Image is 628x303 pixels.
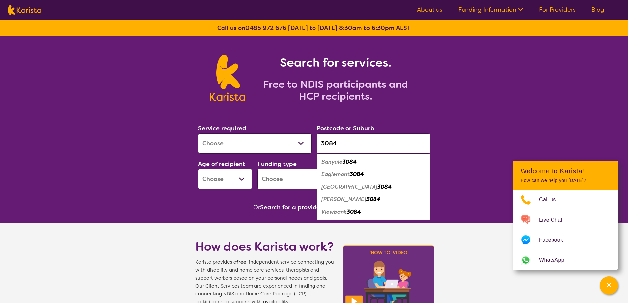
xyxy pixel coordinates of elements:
a: About us [417,6,442,14]
input: Type [317,133,430,154]
div: Heidelberg 3084 [320,181,427,193]
div: Rosanna 3084 [320,193,427,206]
label: Funding type [257,160,297,168]
em: Eaglemont [321,171,350,178]
span: Live Chat [539,215,570,225]
em: [PERSON_NAME] [321,196,366,203]
a: For Providers [539,6,576,14]
em: [GEOGRAPHIC_DATA] [321,183,377,190]
ul: Choose channel [513,190,618,270]
a: Blog [591,6,604,14]
span: Call us [539,195,564,205]
b: free [236,259,246,265]
h1: How does Karista work? [195,239,334,255]
button: Search for a provider to leave a review [260,202,375,212]
em: 3084 [366,196,380,203]
em: Banyule [321,158,343,165]
div: Viewbank 3084 [320,206,427,218]
h1: Search for services. [253,55,418,71]
a: Funding Information [458,6,523,14]
em: 3084 [343,158,357,165]
div: Channel Menu [513,161,618,270]
b: Call us on [DATE] to [DATE] 8:30am to 6:30pm AEST [217,24,411,32]
label: Postcode or Suburb [317,124,374,132]
em: 3084 [350,171,364,178]
em: 3084 [347,208,361,215]
span: Or [253,202,260,212]
span: Facebook [539,235,571,245]
span: WhatsApp [539,255,572,265]
img: Karista logo [8,5,41,15]
a: 0485 972 676 [245,24,286,32]
img: Karista logo [210,55,245,101]
a: Web link opens in a new tab. [513,250,618,270]
p: How can we help you [DATE]? [521,178,610,183]
button: Channel Menu [600,276,618,295]
div: Banyule 3084 [320,156,427,168]
h2: Free to NDIS participants and HCP recipients. [253,78,418,102]
div: Eaglemont 3084 [320,168,427,181]
em: Viewbank [321,208,347,215]
h2: Welcome to Karista! [521,167,610,175]
em: 3084 [377,183,392,190]
label: Service required [198,124,246,132]
label: Age of recipient [198,160,245,168]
